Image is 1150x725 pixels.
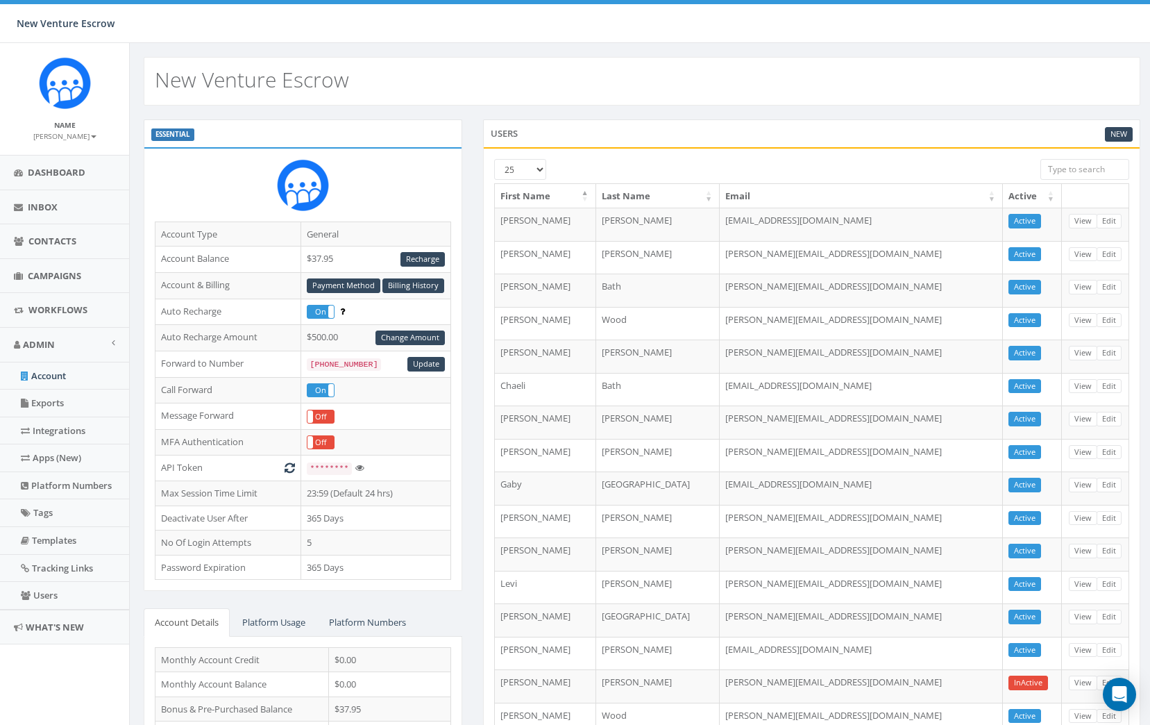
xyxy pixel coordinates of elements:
label: Off [307,436,334,449]
a: Edit [1097,676,1122,690]
a: View [1069,445,1097,460]
td: [PERSON_NAME] [596,241,720,274]
td: Max Session Time Limit [155,481,301,506]
td: 5 [301,531,450,556]
td: No Of Login Attempts [155,531,301,556]
a: Edit [1097,247,1122,262]
td: [GEOGRAPHIC_DATA] [596,472,720,505]
span: What's New [26,621,84,633]
a: Edit [1097,643,1122,658]
td: [PERSON_NAME] [495,340,596,373]
a: Active [1008,544,1041,558]
td: Forward to Number [155,351,301,377]
td: [PERSON_NAME] [495,537,596,571]
td: [PERSON_NAME] [596,571,720,604]
td: [PERSON_NAME] [596,669,720,703]
a: Edit [1097,577,1122,592]
a: Payment Method [307,278,380,293]
a: Active [1008,346,1041,360]
a: Active [1008,511,1041,526]
td: [GEOGRAPHIC_DATA] [596,603,720,637]
td: Monthly Account Credit [155,647,329,672]
img: Rally_Corp_Icon_1.png [39,57,91,109]
td: [EMAIL_ADDRESS][DOMAIN_NAME] [720,637,1003,670]
div: OnOff [307,435,335,449]
td: [PERSON_NAME] [495,505,596,538]
td: [PERSON_NAME] [495,439,596,472]
td: [PERSON_NAME] [596,537,720,571]
span: Workflows [28,303,87,316]
a: Active [1008,643,1041,658]
th: Email: activate to sort column ascending [720,184,1003,208]
td: [PERSON_NAME] [495,307,596,340]
td: Account Balance [155,247,301,273]
a: View [1069,247,1097,262]
a: Active [1008,577,1041,592]
td: MFA Authentication [155,429,301,456]
a: Active [1008,445,1041,460]
td: [PERSON_NAME][EMAIL_ADDRESS][DOMAIN_NAME] [720,537,1003,571]
td: Password Expiration [155,555,301,580]
a: View [1069,379,1097,394]
label: On [307,384,334,397]
a: Active [1008,247,1041,262]
a: Active [1008,280,1041,294]
img: Rally_Corp_Icon_1.png [277,159,329,211]
td: [PERSON_NAME][EMAIL_ADDRESS][DOMAIN_NAME] [720,669,1003,703]
td: Call Forward [155,377,301,403]
a: Platform Numbers [318,608,417,637]
i: Generate New Token [285,463,295,472]
a: Change Amount [375,331,445,345]
a: Edit [1097,379,1122,394]
a: Active [1008,478,1041,492]
td: [PERSON_NAME][EMAIL_ADDRESS][DOMAIN_NAME] [720,340,1003,373]
td: [EMAIL_ADDRESS][DOMAIN_NAME] [720,472,1003,505]
th: Last Name: activate to sort column ascending [596,184,720,208]
td: [PERSON_NAME] [495,669,596,703]
a: View [1069,346,1097,360]
td: Monthly Account Balance [155,672,329,697]
input: Type to search [1040,159,1129,180]
td: Chaeli [495,373,596,406]
td: Account & Billing [155,272,301,299]
span: Inbox [28,201,58,213]
a: Edit [1097,610,1122,624]
td: [PERSON_NAME] [495,274,596,307]
td: $500.00 [301,325,450,351]
a: Active [1008,214,1041,228]
td: Auto Recharge [155,299,301,325]
span: Admin [23,338,55,351]
td: Bath [596,373,720,406]
a: Active [1008,412,1041,426]
td: API Token [155,456,301,481]
td: [PERSON_NAME] [495,406,596,439]
td: $37.95 [329,697,451,722]
td: [PERSON_NAME] [495,637,596,670]
label: Off [307,410,334,423]
a: Edit [1097,313,1122,328]
td: Auto Recharge Amount [155,325,301,351]
th: First Name: activate to sort column descending [495,184,596,208]
a: Edit [1097,280,1122,294]
a: InActive [1008,676,1048,690]
div: OnOff [307,305,335,319]
td: [PERSON_NAME] [596,505,720,538]
span: Dashboard [28,166,85,178]
td: [EMAIL_ADDRESS][DOMAIN_NAME] [720,208,1003,241]
a: Edit [1097,412,1122,426]
td: [PERSON_NAME] [596,208,720,241]
td: [PERSON_NAME][EMAIL_ADDRESS][DOMAIN_NAME] [720,439,1003,472]
td: $0.00 [329,647,451,672]
td: Deactivate User After [155,506,301,531]
a: Active [1008,379,1041,394]
a: Active [1008,313,1041,328]
td: [PERSON_NAME] [596,406,720,439]
a: View [1069,610,1097,624]
td: 365 Days [301,506,450,531]
a: Edit [1097,511,1122,526]
td: [PERSON_NAME][EMAIL_ADDRESS][DOMAIN_NAME] [720,406,1003,439]
a: Billing History [382,278,444,293]
td: General [301,222,450,247]
a: Recharge [400,252,445,267]
a: Platform Usage [231,608,316,637]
